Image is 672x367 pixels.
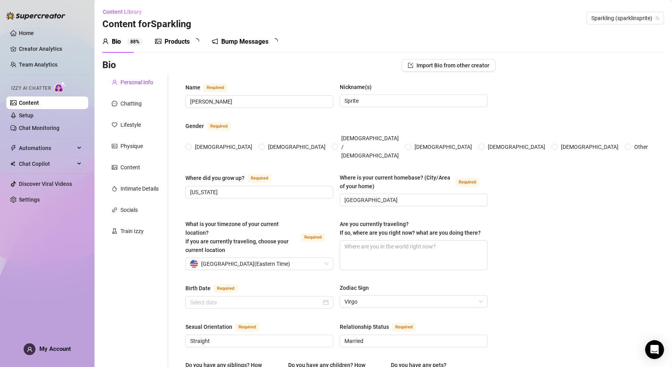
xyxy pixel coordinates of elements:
[485,143,548,151] span: [DEMOGRAPHIC_DATA]
[185,322,268,332] label: Sexual Orientation
[558,143,622,151] span: [DEMOGRAPHIC_DATA]
[201,258,290,270] span: [GEOGRAPHIC_DATA] ( Eastern Time )
[265,143,329,151] span: [DEMOGRAPHIC_DATA]
[340,322,424,332] label: Relationship Status
[112,186,117,191] span: fire
[340,221,481,236] span: Are you currently traveling? If so, where are you right now? what are you doing there?
[272,38,278,44] span: loading
[408,63,413,68] span: import
[11,85,51,92] span: Izzy AI Chatter
[631,143,651,151] span: Other
[340,284,369,292] div: Zodiac Sign
[19,125,59,131] a: Chat Monitoring
[19,142,75,154] span: Automations
[655,16,660,20] span: team
[54,82,66,93] img: AI Chatter
[19,196,40,203] a: Settings
[193,38,199,44] span: loading
[120,99,142,108] div: Chatting
[19,112,33,119] a: Setup
[185,174,244,182] div: Where did you grow up?
[338,134,402,160] span: [DEMOGRAPHIC_DATA] / [DEMOGRAPHIC_DATA]
[19,30,34,36] a: Home
[185,284,211,293] div: Birth Date
[112,143,117,149] span: idcard
[204,83,227,92] span: Required
[344,96,481,105] input: Nickname(s)
[301,233,325,242] span: Required
[19,100,39,106] a: Content
[102,38,109,44] span: user
[102,6,148,18] button: Content Library
[190,260,198,268] img: us
[340,323,389,331] div: Relationship Status
[102,59,116,72] h3: Bio
[417,62,489,69] span: Import Bio from other creator
[340,284,374,292] label: Zodiac Sign
[340,173,452,191] div: Where is your current homebase? (City/Area of your home)
[155,38,161,44] span: picture
[102,18,191,31] h3: Content for Sparkling
[6,12,65,20] img: logo-BBDzfeDw.svg
[10,161,15,167] img: Chat Copilot
[112,228,117,234] span: experiment
[185,122,204,130] div: Gender
[120,142,143,150] div: Physique
[112,101,117,106] span: message
[165,37,190,46] div: Products
[402,59,496,72] button: Import Bio from other creator
[112,80,117,85] span: user
[185,284,246,293] label: Birth Date
[120,120,141,129] div: Lifestyle
[392,323,416,332] span: Required
[185,121,239,131] label: Gender
[214,284,237,293] span: Required
[190,97,327,106] input: Name
[185,323,232,331] div: Sexual Orientation
[645,340,664,359] div: Open Intercom Messenger
[112,37,121,46] div: Bio
[112,207,117,213] span: link
[192,143,255,151] span: [DEMOGRAPHIC_DATA]
[112,165,117,170] span: picture
[120,163,140,172] div: Content
[185,173,280,183] label: Where did you grow up?
[103,9,142,15] span: Content Library
[344,296,483,308] span: Virgo
[235,323,259,332] span: Required
[19,158,75,170] span: Chat Copilot
[190,337,327,345] input: Sexual Orientation
[344,337,481,345] input: Relationship Status
[185,83,200,92] div: Name
[120,206,138,214] div: Socials
[340,83,377,91] label: Nickname(s)
[212,38,218,44] span: notification
[127,38,143,46] sup: 88%
[185,221,289,253] span: What is your timezone of your current location? If you are currently traveling, choose your curre...
[411,143,475,151] span: [DEMOGRAPHIC_DATA]
[112,122,117,128] span: heart
[340,173,488,191] label: Where is your current homebase? (City/Area of your home)
[10,145,17,151] span: thunderbolt
[19,61,57,68] a: Team Analytics
[190,188,327,196] input: Where did you grow up?
[39,345,71,352] span: My Account
[221,37,268,46] div: Bump Messages
[19,43,82,55] a: Creator Analytics
[207,122,231,131] span: Required
[19,181,72,187] a: Discover Viral Videos
[455,178,479,187] span: Required
[190,298,322,307] input: Birth Date
[120,78,153,87] div: Personal Info
[185,83,236,92] label: Name
[27,347,33,352] span: user
[591,12,659,24] span: Sparkling (sparklinsprite)
[340,83,372,91] div: Nickname(s)
[248,174,271,183] span: Required
[120,227,144,235] div: Train Izzy
[120,184,159,193] div: Intimate Details
[344,196,481,204] input: Where is your current homebase? (City/Area of your home)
